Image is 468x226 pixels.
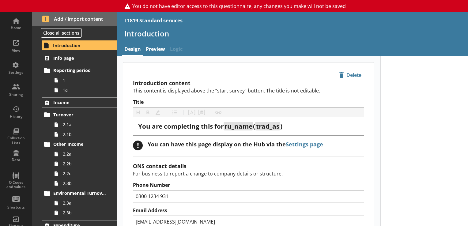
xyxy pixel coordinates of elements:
[42,53,117,63] a: Info page
[225,122,252,130] span: ru_name
[51,130,117,139] a: 2.1b
[63,77,109,83] span: 1
[122,43,143,56] a: Design
[53,190,106,196] span: Environmental Turnover
[51,208,117,218] a: 2.3b
[124,29,461,38] h1: Introduction
[53,43,106,48] span: Introduction
[42,16,107,22] span: Add / import content
[5,114,27,119] div: History
[51,159,117,169] a: 2.2b
[63,151,109,157] span: 2.2a
[42,97,117,108] a: Income
[42,40,117,50] a: Introduction
[138,122,224,130] span: You are completing this for
[51,75,117,85] a: 1
[256,122,279,130] span: trad_as
[51,85,117,95] a: 1a
[53,112,106,118] span: Turnover
[45,188,117,218] li: Environmental Turnover2.3a2.3b
[133,79,364,87] h2: Introduction content
[133,170,364,177] p: For business to report a change to company details or structure.
[124,17,183,24] div: L1819 Standard services
[133,162,364,170] h2: ONS contact details
[5,70,27,75] div: Settings
[5,136,27,145] div: Collection Lists
[143,43,168,56] a: Preview
[138,122,359,130] div: Title
[45,139,117,188] li: Other Income2.2a2.2b2.2c2.3b
[133,182,364,188] label: Phone Number
[148,141,323,148] div: You can have this page display on the Hub via the
[42,188,117,198] a: Environmental Turnover
[63,87,109,93] span: 1a
[280,122,282,130] span: )
[42,66,117,75] a: Reporting period
[5,205,27,210] div: Shortcuts
[53,55,106,61] span: Info page
[63,122,109,127] span: 2.1a
[63,200,109,206] span: 2.3a
[53,67,106,73] span: Reporting period
[5,25,27,30] div: Home
[63,131,109,137] span: 2.1b
[5,157,27,162] div: Data
[53,100,106,105] span: Income
[133,87,364,94] p: This content is displayed above the “start survey” button. The title is not editable.
[42,139,117,149] a: Other Income
[168,43,185,56] span: Logic
[63,161,109,167] span: 2.2b
[45,110,117,139] li: Turnover2.1a2.1b
[253,122,255,130] span: (
[337,70,364,80] span: Delete
[42,110,117,120] a: Turnover
[51,120,117,130] a: 2.1a
[133,207,364,214] label: Email Address
[5,180,27,189] div: Q Codes and values
[133,99,364,105] label: Title
[286,141,323,148] a: Settings page
[63,210,109,216] span: 2.3b
[32,97,117,218] li: IncomeTurnover2.1a2.1bOther Income2.2a2.2b2.2c2.3bEnvironmental Turnover2.3a2.3b
[32,12,117,26] button: Add / import content
[63,180,109,186] span: 2.3b
[53,141,106,147] span: Other Income
[133,141,143,150] div: !
[41,28,82,38] button: Close all sections
[63,171,109,176] span: 2.2c
[51,169,117,179] a: 2.2c
[51,179,117,188] a: 2.3b
[51,149,117,159] a: 2.2a
[51,198,117,208] a: 2.3a
[5,48,27,53] div: View
[45,66,117,95] li: Reporting period11a
[336,70,364,80] button: Delete
[5,92,27,97] div: Sharing
[32,53,117,95] li: Info pageReporting period11a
